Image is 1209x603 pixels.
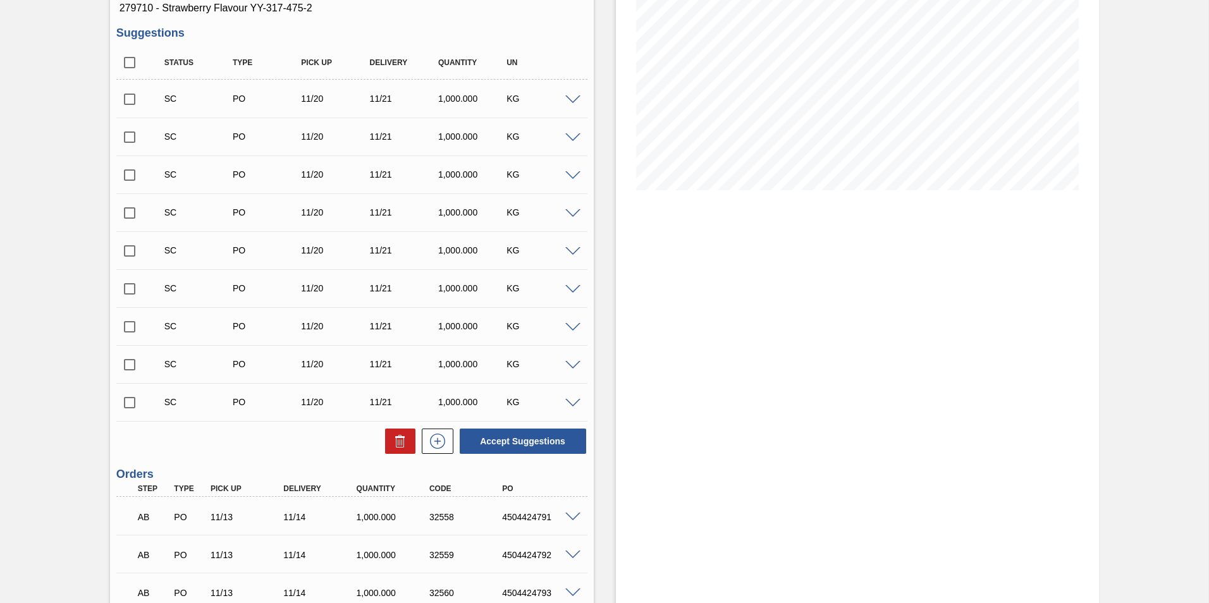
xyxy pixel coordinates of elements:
[367,397,443,407] div: 11/21/2025
[379,429,415,454] div: Delete Suggestions
[435,321,512,331] div: 1,000.000
[503,94,580,104] div: KG
[116,27,587,40] h3: Suggestions
[367,169,443,180] div: 11/21/2025
[499,550,580,560] div: 4504424792
[503,169,580,180] div: KG
[435,245,512,255] div: 1,000.000
[161,359,238,369] div: Suggestion Created
[161,397,238,407] div: Suggestion Created
[230,245,306,255] div: Purchase order
[367,94,443,104] div: 11/21/2025
[435,94,512,104] div: 1,000.000
[499,588,580,598] div: 4504424793
[230,283,306,293] div: Purchase order
[435,359,512,369] div: 1,000.000
[207,588,289,598] div: 11/13/2025
[415,429,453,454] div: New suggestion
[367,245,443,255] div: 11/21/2025
[453,427,587,455] div: Accept Suggestions
[426,512,508,522] div: 32558
[280,588,362,598] div: 11/14/2025
[135,484,173,493] div: Step
[280,550,362,560] div: 11/14/2025
[367,321,443,331] div: 11/21/2025
[138,588,169,598] p: AB
[435,58,512,67] div: Quantity
[135,503,173,531] div: Awaiting Billing
[298,397,374,407] div: 11/20/2025
[298,131,374,142] div: 11/20/2025
[116,468,587,481] h3: Orders
[280,484,362,493] div: Delivery
[171,484,209,493] div: Type
[161,169,238,180] div: Suggestion Created
[161,321,238,331] div: Suggestion Created
[230,321,306,331] div: Purchase order
[171,512,209,522] div: Purchase order
[298,283,374,293] div: 11/20/2025
[367,58,443,67] div: Delivery
[120,3,584,14] span: 279710 - Strawberry Flavour YY-317-475-2
[230,397,306,407] div: Purchase order
[503,245,580,255] div: KG
[298,245,374,255] div: 11/20/2025
[298,169,374,180] div: 11/20/2025
[435,283,512,293] div: 1,000.000
[298,58,374,67] div: Pick up
[298,359,374,369] div: 11/20/2025
[230,169,306,180] div: Purchase order
[499,512,580,522] div: 4504424791
[435,207,512,217] div: 1,000.000
[367,131,443,142] div: 11/21/2025
[280,512,362,522] div: 11/14/2025
[426,550,508,560] div: 32559
[230,359,306,369] div: Purchase order
[230,131,306,142] div: Purchase order
[298,94,374,104] div: 11/20/2025
[353,484,435,493] div: Quantity
[353,588,435,598] div: 1,000.000
[426,484,508,493] div: Code
[503,131,580,142] div: KG
[161,207,238,217] div: Suggestion Created
[138,550,169,560] p: AB
[298,207,374,217] div: 11/20/2025
[367,207,443,217] div: 11/21/2025
[503,321,580,331] div: KG
[298,321,374,331] div: 11/20/2025
[207,512,289,522] div: 11/13/2025
[367,359,443,369] div: 11/21/2025
[230,94,306,104] div: Purchase order
[460,429,586,454] button: Accept Suggestions
[161,283,238,293] div: Suggestion Created
[171,588,209,598] div: Purchase order
[435,169,512,180] div: 1,000.000
[353,512,435,522] div: 1,000.000
[503,283,580,293] div: KG
[499,484,580,493] div: PO
[161,94,238,104] div: Suggestion Created
[503,359,580,369] div: KG
[161,131,238,142] div: Suggestion Created
[503,397,580,407] div: KG
[161,58,238,67] div: Status
[207,550,289,560] div: 11/13/2025
[353,550,435,560] div: 1,000.000
[503,58,580,67] div: UN
[435,131,512,142] div: 1,000.000
[207,484,289,493] div: Pick up
[135,541,173,569] div: Awaiting Billing
[171,550,209,560] div: Purchase order
[503,207,580,217] div: KG
[426,588,508,598] div: 32560
[367,283,443,293] div: 11/21/2025
[435,397,512,407] div: 1,000.000
[161,245,238,255] div: Suggestion Created
[230,58,306,67] div: Type
[138,512,169,522] p: AB
[230,207,306,217] div: Purchase order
